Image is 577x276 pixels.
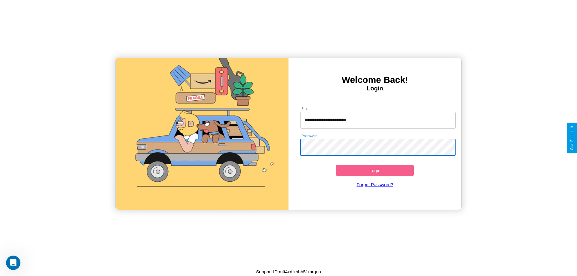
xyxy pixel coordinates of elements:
[336,165,414,176] button: Login
[297,176,453,193] a: Forgot Password?
[6,256,20,270] iframe: Intercom live chat
[288,75,461,85] h3: Welcome Back!
[301,133,317,138] label: Password
[256,268,321,276] p: Support ID: mft4xdikhhb51mrqen
[570,126,574,150] div: Give Feedback
[116,58,288,210] img: gif
[301,106,311,111] label: Email
[288,85,461,92] h4: Login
